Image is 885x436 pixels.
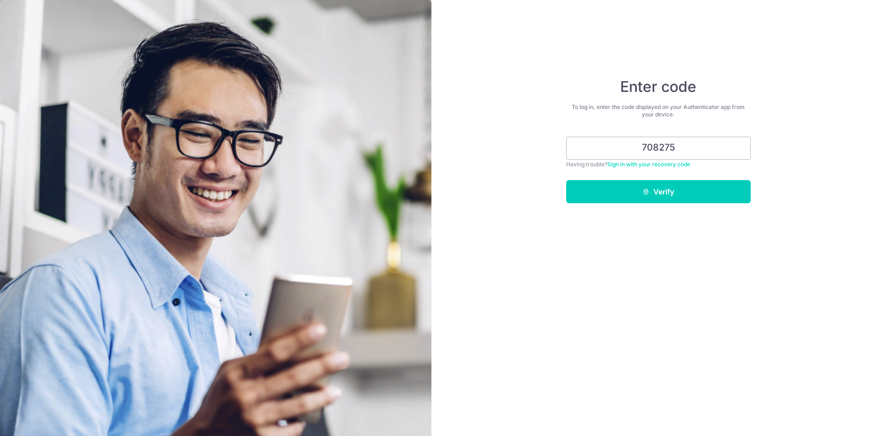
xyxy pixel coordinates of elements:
[566,137,751,160] input: Enter 6 digit code
[566,103,751,118] div: To log in, enter the code displayed on your Authenticator app from your device.
[607,161,690,168] a: Sign in with your recovery code
[566,160,751,169] div: Having trouble?
[566,180,751,203] button: Verify
[566,78,751,96] h4: Enter code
